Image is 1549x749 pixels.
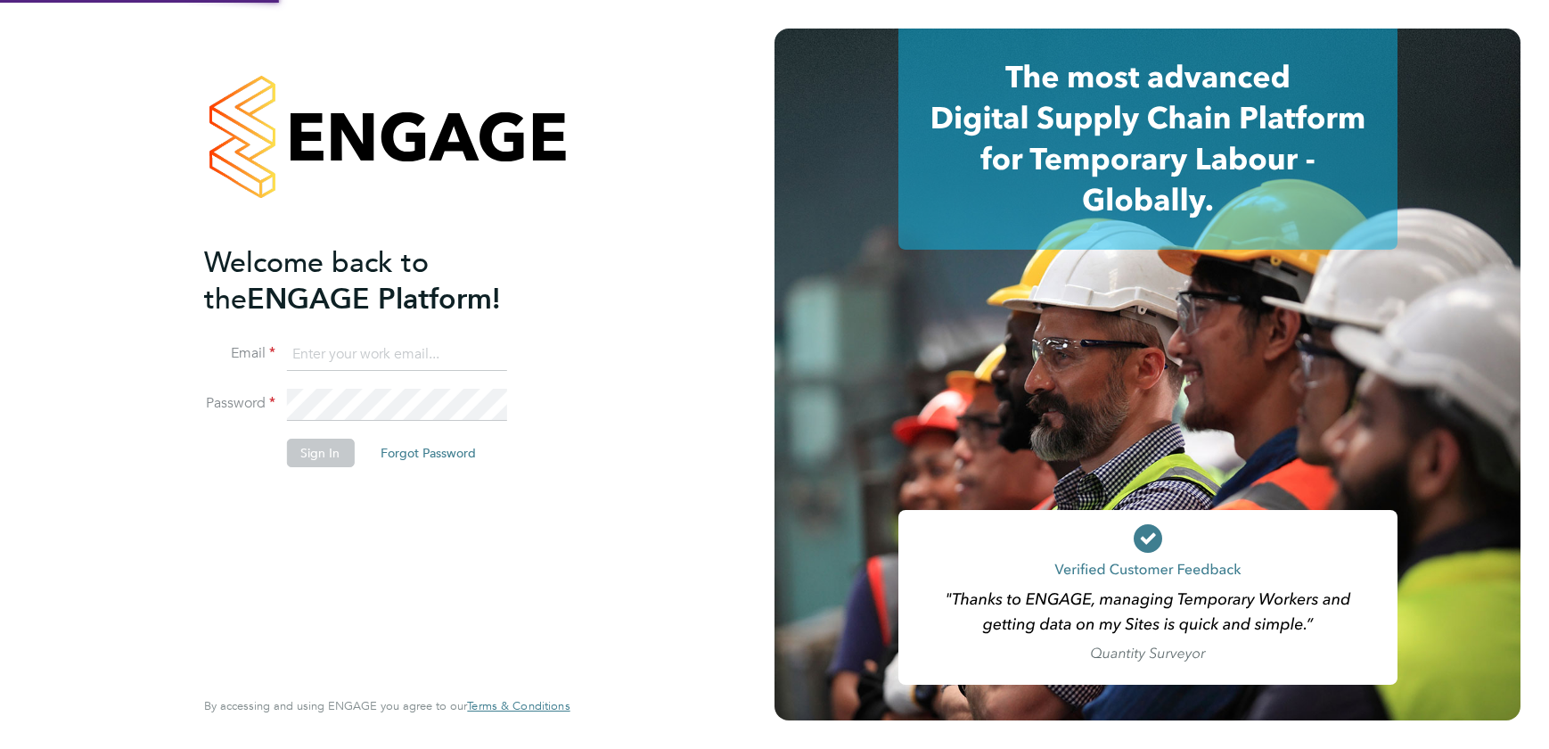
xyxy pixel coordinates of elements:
span: Terms & Conditions [467,698,570,713]
button: Forgot Password [366,439,490,467]
span: By accessing and using ENGAGE you agree to our [204,698,570,713]
button: Sign In [286,439,354,467]
span: Welcome back to the [204,245,429,317]
label: Email [204,344,275,363]
h2: ENGAGE Platform! [204,244,552,317]
a: Terms & Conditions [467,699,570,713]
input: Enter your work email... [286,339,506,371]
label: Password [204,394,275,413]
